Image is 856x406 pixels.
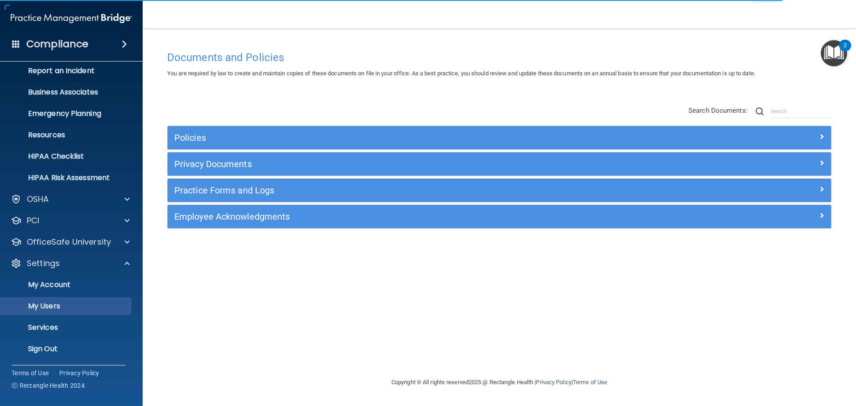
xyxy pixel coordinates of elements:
button: Open Resource Center, 2 new notifications [821,40,847,66]
img: PMB logo [11,9,132,27]
p: Business Associates [6,88,128,97]
a: Terms of Use [12,369,49,377]
p: OSHA [27,194,49,205]
p: Services [6,323,128,332]
p: My Users [6,302,128,311]
input: Search [770,105,831,118]
h4: Compliance [26,38,88,50]
a: Terms of Use [573,379,607,385]
a: Privacy Policy [59,369,99,377]
span: Ⓒ Rectangle Health 2024 [12,381,85,390]
a: Settings [11,258,130,269]
a: OSHA [11,194,130,205]
a: Practice Forms and Logs [174,183,824,197]
p: Sign Out [6,344,128,353]
p: OfficeSafe University [27,237,111,247]
img: ic-search.3b580494.png [756,107,764,115]
h5: Policies [174,133,658,143]
span: Search Documents: [688,107,748,115]
p: PCI [27,215,39,226]
h4: Documents and Policies [167,52,831,63]
p: Resources [6,131,128,139]
span: You are required by law to create and maintain copies of these documents on file in your office. ... [167,70,755,77]
h5: Practice Forms and Logs [174,185,658,195]
p: Emergency Planning [6,109,128,118]
div: 2 [844,45,847,57]
p: HIPAA Checklist [6,152,128,161]
p: Settings [27,258,60,269]
a: Employee Acknowledgments [174,209,824,224]
a: Privacy Documents [174,157,824,171]
p: HIPAA Risk Assessment [6,173,128,182]
p: Report an Incident [6,66,128,75]
div: Copyright © All rights reserved 2025 @ Rectangle Health | | [337,368,662,397]
iframe: Drift Widget Chat Controller [702,343,845,378]
a: Privacy Policy [536,379,571,385]
a: PCI [11,215,130,226]
h5: Employee Acknowledgments [174,212,658,221]
h5: Privacy Documents [174,159,658,169]
p: My Account [6,280,128,289]
a: OfficeSafe University [11,237,130,247]
a: Policies [174,131,824,145]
